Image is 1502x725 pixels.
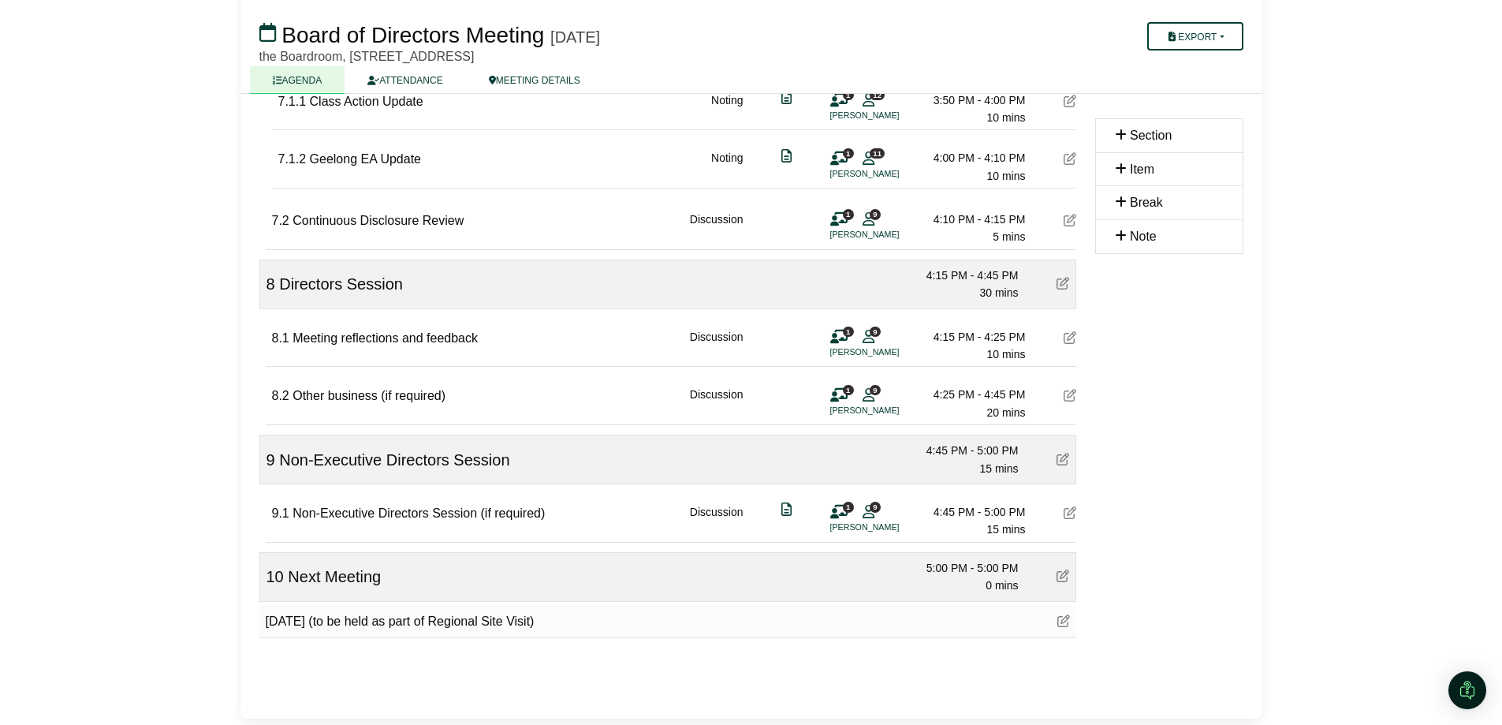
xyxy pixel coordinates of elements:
[711,149,743,185] div: Noting
[272,506,289,520] span: 9.1
[843,327,854,337] span: 1
[310,152,421,166] span: Geelong EA Update
[908,267,1019,284] div: 4:15 PM - 4:45 PM
[915,92,1026,109] div: 3:50 PM - 4:00 PM
[986,523,1025,536] span: 15 mins
[843,148,854,159] span: 1
[986,348,1025,361] span: 10 mins
[843,90,854,100] span: 1
[830,109,949,122] li: [PERSON_NAME]
[1130,230,1157,243] span: Note
[993,230,1025,243] span: 5 mins
[843,502,854,512] span: 1
[979,462,1018,475] span: 15 mins
[293,214,464,227] span: Continuous Disclosure Review
[870,502,881,512] span: 9
[293,389,445,402] span: Other business (if required)
[870,148,885,159] span: 11
[986,111,1025,124] span: 10 mins
[870,385,881,395] span: 9
[250,66,345,94] a: AGENDA
[266,275,275,293] span: 8
[830,521,949,534] li: [PERSON_NAME]
[259,50,475,63] span: the Boardroom, [STREET_ADDRESS]
[278,95,307,108] span: 7.1.1
[345,66,465,94] a: ATTENDANCE
[278,152,307,166] span: 7.1.2
[279,451,509,469] span: Non-Executive Directors Session
[272,331,289,345] span: 8.1
[915,211,1026,228] div: 4:10 PM - 4:15 PM
[272,389,289,402] span: 8.2
[288,568,381,585] span: Next Meeting
[979,286,1018,299] span: 30 mins
[986,406,1025,419] span: 20 mins
[870,90,885,100] span: 12
[908,442,1019,459] div: 4:45 PM - 5:00 PM
[830,228,949,241] li: [PERSON_NAME]
[1147,22,1243,50] button: Export
[915,386,1026,403] div: 4:25 PM - 4:45 PM
[266,451,275,469] span: 9
[550,28,600,47] div: [DATE]
[1130,196,1163,209] span: Break
[908,559,1019,577] div: 5:00 PM - 5:00 PM
[915,149,1026,166] div: 4:00 PM - 4:10 PM
[986,579,1018,592] span: 0 mins
[690,503,744,539] div: Discussion
[266,615,535,628] span: [DATE] (to be held as part of Regional Site Visit)
[830,167,949,181] li: [PERSON_NAME]
[843,385,854,395] span: 1
[293,331,478,345] span: Meeting reflections and feedback
[466,66,603,94] a: MEETING DETAILS
[843,209,854,219] span: 1
[690,386,744,421] div: Discussion
[272,214,289,227] span: 7.2
[986,170,1025,182] span: 10 mins
[1130,163,1154,176] span: Item
[1130,129,1172,142] span: Section
[690,211,744,246] div: Discussion
[830,404,949,417] li: [PERSON_NAME]
[310,95,423,108] span: Class Action Update
[1448,671,1486,709] div: Open Intercom Messenger
[830,346,949,359] li: [PERSON_NAME]
[915,328,1026,346] div: 4:15 PM - 4:25 PM
[870,209,881,219] span: 9
[266,568,284,585] span: 10
[293,506,545,520] span: Non-Executive Directors Session (if required)
[690,328,744,364] div: Discussion
[915,503,1026,521] div: 4:45 PM - 5:00 PM
[281,23,544,47] span: Board of Directors Meeting
[279,275,403,293] span: Directors Session
[870,327,881,337] span: 9
[711,92,743,127] div: Noting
